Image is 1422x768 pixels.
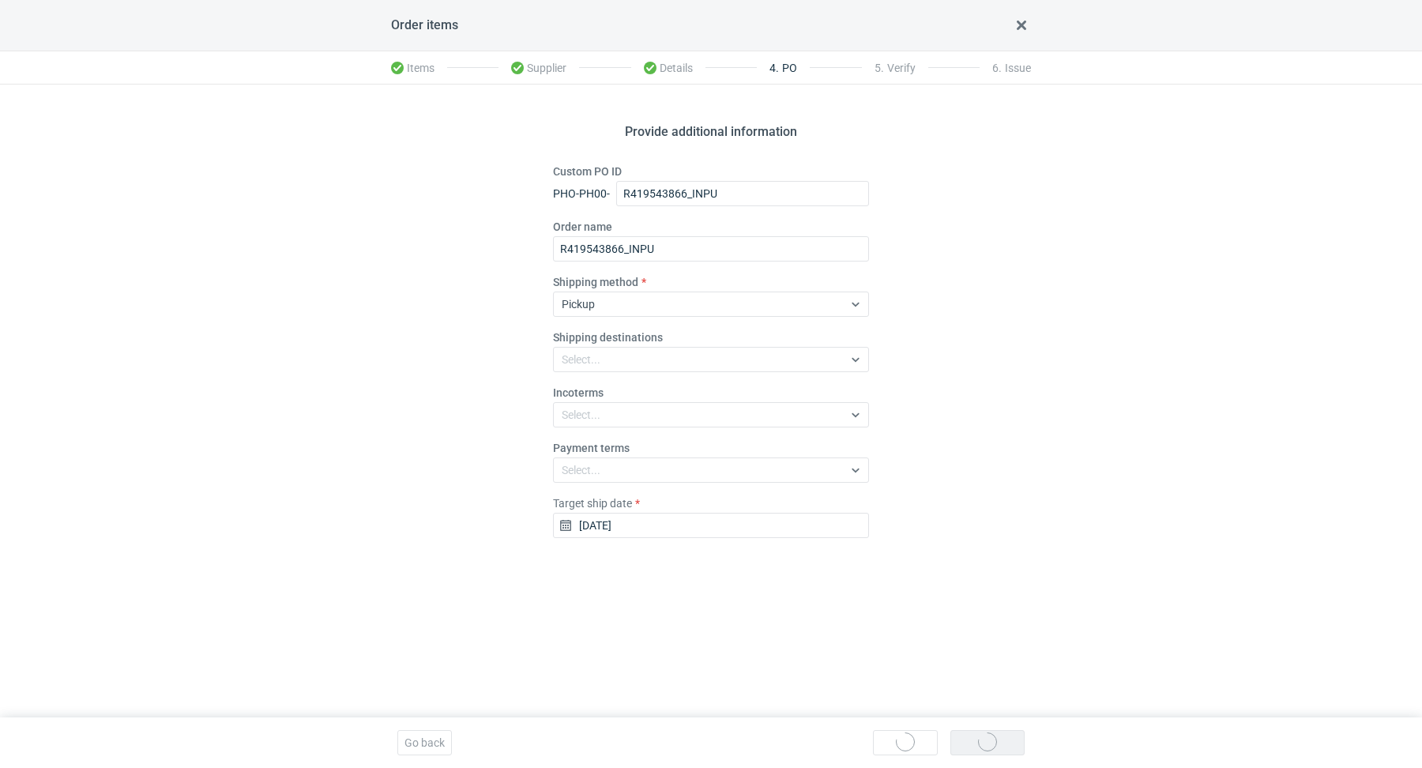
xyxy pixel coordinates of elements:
li: Items [391,52,447,84]
span: 5 . [875,62,884,74]
li: Supplier [498,52,579,84]
span: 4 . [769,62,779,74]
span: 6 . [992,62,1002,74]
li: PO [757,52,810,84]
li: Details [631,52,705,84]
li: Verify [862,52,928,84]
button: Go back [397,730,452,755]
span: Go back [404,737,445,748]
li: Issue [980,52,1031,84]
